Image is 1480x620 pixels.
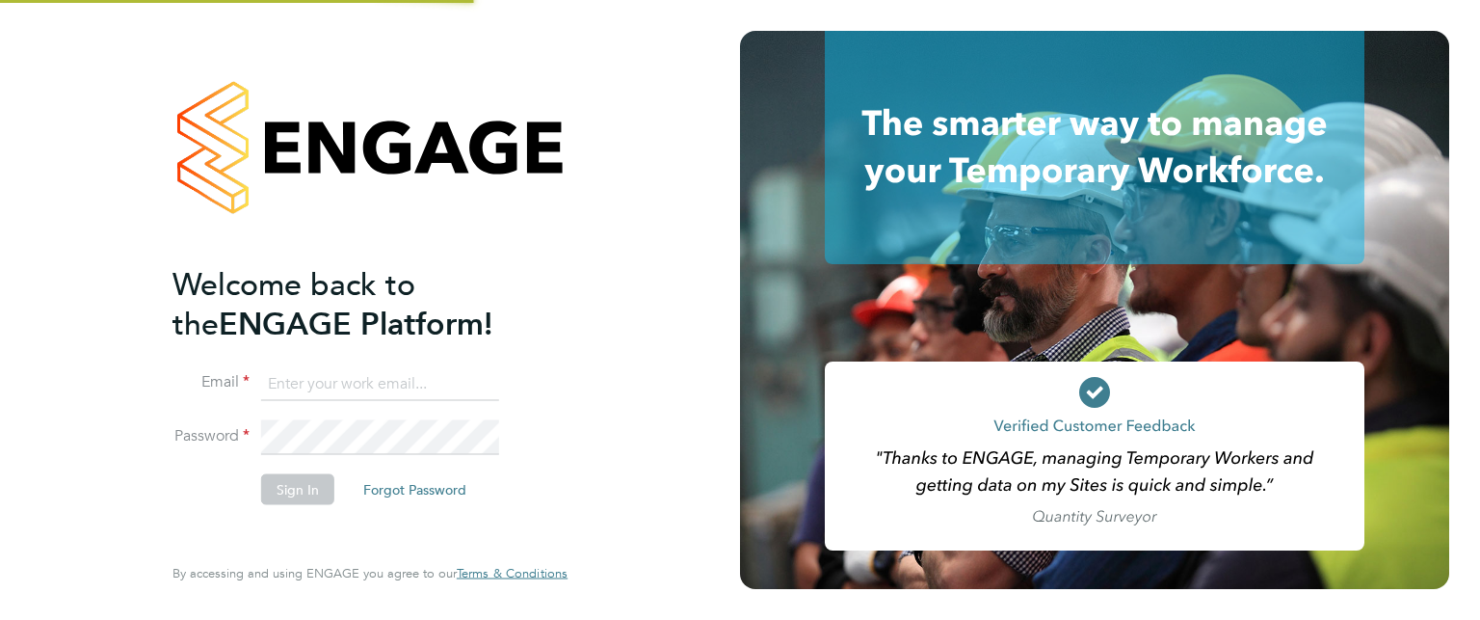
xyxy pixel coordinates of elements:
h2: ENGAGE Platform! [172,264,548,343]
button: Sign In [261,474,334,505]
input: Enter your work email... [261,366,499,401]
label: Email [172,372,250,392]
span: By accessing and using ENGAGE you agree to our [172,565,568,581]
label: Password [172,426,250,446]
span: Welcome back to the [172,265,415,342]
a: Terms & Conditions [457,566,568,581]
span: Terms & Conditions [457,565,568,581]
button: Forgot Password [348,474,482,505]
